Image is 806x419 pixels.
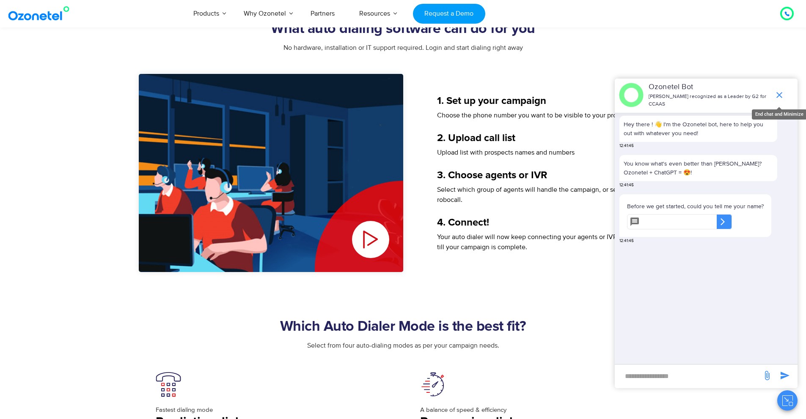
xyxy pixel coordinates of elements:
[619,238,634,244] span: 12:41:45
[437,170,668,180] h5: 3. Choose agents or IVR
[139,21,668,38] h2: What auto dialing software can do for you
[759,367,776,384] span: send message
[619,369,758,384] div: new-msg-input
[156,372,181,397] img: Predictive Dialer
[437,96,668,106] h5: 1. Set up your campaign
[156,405,386,415] p: Fastest dialing mode
[437,133,668,143] h5: 2. Upload call list
[776,367,793,384] span: send message
[619,83,644,107] img: header
[619,182,634,188] span: 12:41:45
[437,148,575,157] span: Upload list with prospects names and numbers
[777,390,798,411] button: Close chat
[420,405,651,415] p: A balance of speed & efficiency
[283,44,523,52] span: No hardware, installation or IT support required. Login and start dialing right away
[627,202,764,211] p: Before we get started, could you tell me your name?
[624,159,773,177] p: You know what's even better than [PERSON_NAME]? Ozonetel + ChatGPT = 😍!
[437,111,638,120] span: Choose the phone number you want to be visible to your prospects.
[420,372,446,397] img: Progressive Dialer
[413,4,485,24] a: Request a Demo
[649,82,770,93] p: Ozonetel Bot
[649,93,770,108] p: [PERSON_NAME] recognized as a Leader by G2 for CCAAS
[619,143,634,149] span: 12:41:45
[315,181,403,272] div: Play Video
[624,120,773,138] p: Hey there ! 👋 I'm the Ozonetel bot, here to help you out with whatever you need!
[437,218,668,228] h5: 4. Connect!
[307,341,499,350] span: Select from four auto-dialing modes as per your campaign needs.
[139,318,668,335] h2: Which Auto Dialer Mode is the best fit?
[437,185,657,204] span: Select which group of agents will handle the campaign, or set up an IVR to robocall.
[771,87,788,103] span: end chat or minimize
[437,233,668,251] span: Your auto dialer will now keep connecting your agents or IVR to live prospects till your campaign...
